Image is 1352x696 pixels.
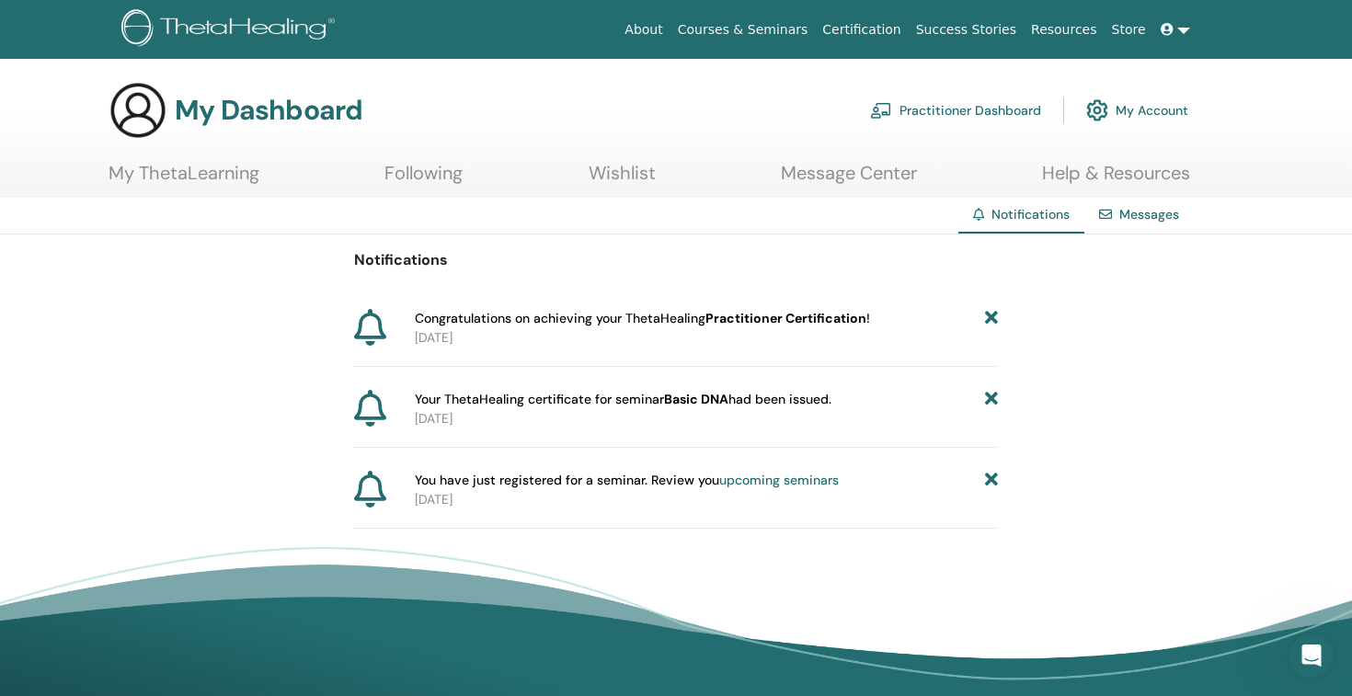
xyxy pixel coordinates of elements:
a: Message Center [781,162,917,198]
span: Notifications [991,206,1070,222]
p: [DATE] [415,409,998,428]
a: Messages [1119,206,1179,222]
a: My Account [1086,90,1188,131]
p: [DATE] [415,490,998,509]
img: cog.svg [1086,95,1108,126]
img: logo.png [121,9,341,51]
img: generic-user-icon.jpg [109,81,167,140]
img: chalkboard-teacher.svg [870,102,892,119]
a: About [617,13,670,47]
span: Congratulations on achieving your ThetaHealing ! [415,309,870,328]
iframe: Intercom live chat [1289,633,1334,678]
a: Practitioner Dashboard [870,90,1041,131]
a: Courses & Seminars [670,13,816,47]
a: Success Stories [909,13,1024,47]
span: Your ThetaHealing certificate for seminar had been issued. [415,390,831,409]
span: You have just registered for a seminar. Review you [415,471,839,490]
a: Certification [815,13,908,47]
a: My ThetaLearning [109,162,259,198]
a: Store [1105,13,1153,47]
a: Help & Resources [1042,162,1190,198]
p: Notifications [354,249,998,271]
a: Following [384,162,463,198]
p: [DATE] [415,328,998,348]
a: upcoming seminars [719,472,839,488]
a: Resources [1024,13,1105,47]
b: Practitioner Certification [705,310,866,326]
h3: My Dashboard [175,94,362,127]
a: Wishlist [589,162,656,198]
b: Basic DNA [664,391,728,407]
